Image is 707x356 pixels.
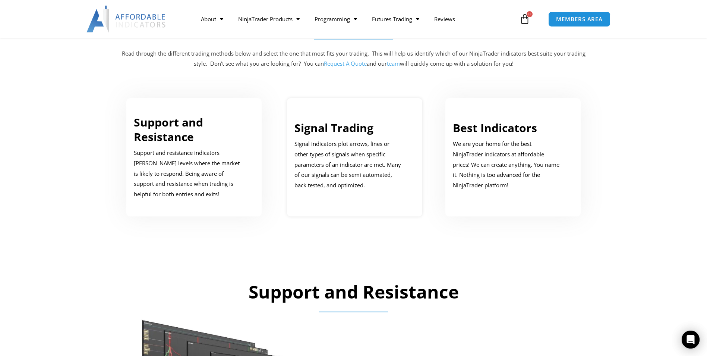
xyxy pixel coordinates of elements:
[556,16,603,22] span: MEMBERS AREA
[294,120,373,135] a: Signal Trading
[134,115,203,144] a: Support and Resistance
[427,10,463,28] a: Reviews
[324,60,367,67] a: Request A Quote
[307,10,364,28] a: Programming
[508,8,541,30] a: 0
[294,139,404,191] p: Signal indicators plot arrows, lines or other types of signals when specific parameters of an ind...
[231,10,307,28] a: NinjaTrader Products
[682,331,700,349] div: Open Intercom Messenger
[548,12,610,27] a: MEMBERS AREA
[193,10,518,28] nav: Menu
[453,139,562,191] p: We are your home for the best NinjaTrader indicators at affordable prices! We can create anything...
[86,6,167,32] img: LogoAI | Affordable Indicators – NinjaTrader
[453,120,537,135] a: Best Indicators
[134,148,243,200] p: Support and resistance indicators [PERSON_NAME] levels where the market is likely to respond. Bei...
[121,49,587,69] p: Read through the different trading methods below and select the one that most fits your trading. ...
[124,280,583,303] h2: Support and Resistance
[527,11,533,17] span: 0
[193,10,231,28] a: About
[387,60,400,67] a: team
[364,10,427,28] a: Futures Trading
